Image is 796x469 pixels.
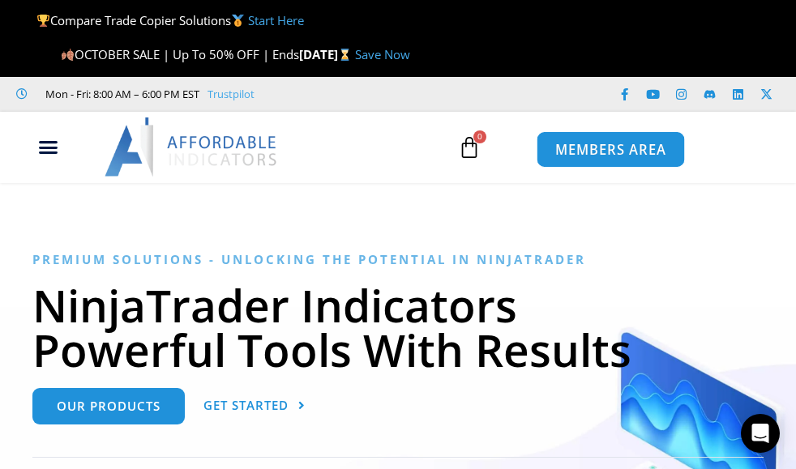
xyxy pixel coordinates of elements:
[32,283,764,372] h1: NinjaTrader Indicators Powerful Tools With Results
[61,46,299,62] span: OCTOBER SALE | Up To 50% OFF | Ends
[232,15,244,27] img: 🥇
[62,49,74,61] img: 🍂
[434,124,505,171] a: 0
[105,117,279,176] img: LogoAI | Affordable Indicators – NinjaTrader
[554,143,665,156] span: MEMBERS AREA
[741,414,780,453] div: Open Intercom Messenger
[355,46,410,62] a: Save Now
[36,12,304,28] span: Compare Trade Copier Solutions
[299,46,355,62] strong: [DATE]
[57,400,160,412] span: Our Products
[203,399,289,411] span: Get Started
[208,84,255,104] a: Trustpilot
[339,49,351,61] img: ⌛
[473,130,486,143] span: 0
[203,388,306,424] a: Get Started
[32,388,185,424] a: Our Products
[9,132,88,163] div: Menu Toggle
[248,12,304,28] a: Start Here
[32,252,764,267] h6: Premium Solutions - Unlocking the Potential in NinjaTrader
[536,131,684,168] a: MEMBERS AREA
[41,84,199,104] span: Mon - Fri: 8:00 AM – 6:00 PM EST
[37,15,49,27] img: 🏆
